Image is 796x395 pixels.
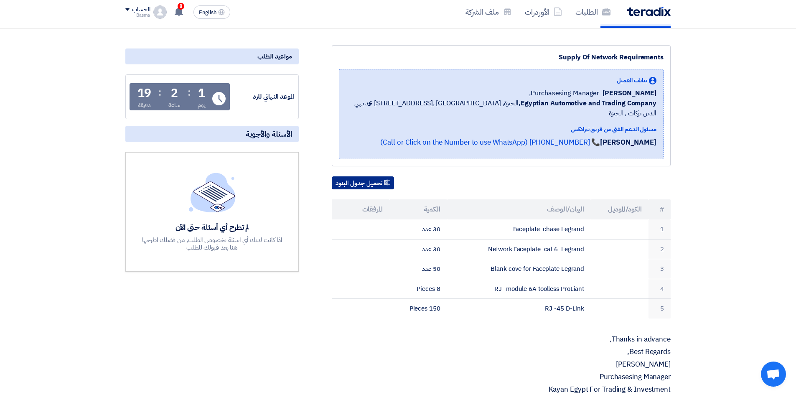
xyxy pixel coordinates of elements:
[332,176,394,190] button: تحميل جدول البنود
[529,88,599,98] span: Purchasesing Manager,
[198,87,205,99] div: 1
[389,259,447,279] td: 50 عدد
[447,219,591,239] td: Faceplate chase Legrand
[178,3,184,10] span: 8
[447,259,591,279] td: Blank cove for Faceplate Legrand
[380,137,600,148] a: 📞 [PHONE_NUMBER] (Call or Click on the Number to use WhatsApp)
[648,279,671,299] td: 4
[389,239,447,259] td: 30 عدد
[339,52,664,62] div: Supply Of Network Requirements
[346,98,656,118] span: الجيزة, [GEOGRAPHIC_DATA] ,[STREET_ADDRESS] محمد بهي الدين بركات , الجيزة
[389,199,447,219] th: الكمية
[231,92,294,102] div: الموعد النهائي للرد
[168,101,181,110] div: ساعة
[591,199,648,219] th: الكود/الموديل
[600,137,656,148] strong: [PERSON_NAME]
[193,5,230,19] button: English
[332,199,389,219] th: المرفقات
[189,173,236,212] img: empty_state_list.svg
[171,87,178,99] div: 2
[648,239,671,259] td: 2
[332,348,671,356] p: Best Regards,
[648,299,671,319] td: 5
[246,129,292,139] span: الأسئلة والأجوبة
[141,222,283,232] div: لم تطرح أي أسئلة حتى الآن
[389,279,447,299] td: 8 Pieces
[125,13,150,18] div: Basma
[198,101,206,110] div: يوم
[153,5,167,19] img: profile_test.png
[132,6,150,13] div: الحساب
[141,236,283,251] div: اذا كانت لديك أي اسئلة بخصوص الطلب, من فضلك اطرحها هنا بعد قبولك للطلب
[627,7,671,16] img: Teradix logo
[389,299,447,319] td: 150 Pieces
[447,199,591,219] th: البيان/الوصف
[447,239,591,259] td: Network Faceplate cat 6 Legrand
[459,2,518,22] a: ملف الشركة
[603,88,656,98] span: [PERSON_NAME]
[518,2,569,22] a: الأوردرات
[761,362,786,387] a: Open chat
[332,335,671,344] p: Thanks in advance,
[346,125,656,134] div: مسئول الدعم الفني من فريق تيرادكس
[199,10,216,15] span: English
[519,98,656,108] b: Egyptian Automotive and Trading Company,
[447,299,591,319] td: RJ -45 D-Link
[447,279,591,299] td: RJ -module 6A toolless ProLiant
[648,219,671,239] td: 1
[648,199,671,219] th: #
[389,219,447,239] td: 30 عدد
[138,101,151,110] div: دقيقة
[617,76,647,85] span: بيانات العميل
[648,259,671,279] td: 3
[332,373,671,381] p: Purchasesing Manager
[125,48,299,64] div: مواعيد الطلب
[332,385,671,394] p: Kayan Egypt For Trading & Investment
[332,360,671,369] p: [PERSON_NAME]
[188,85,191,100] div: :
[569,2,617,22] a: الطلبات
[137,87,152,99] div: 19
[158,85,161,100] div: :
